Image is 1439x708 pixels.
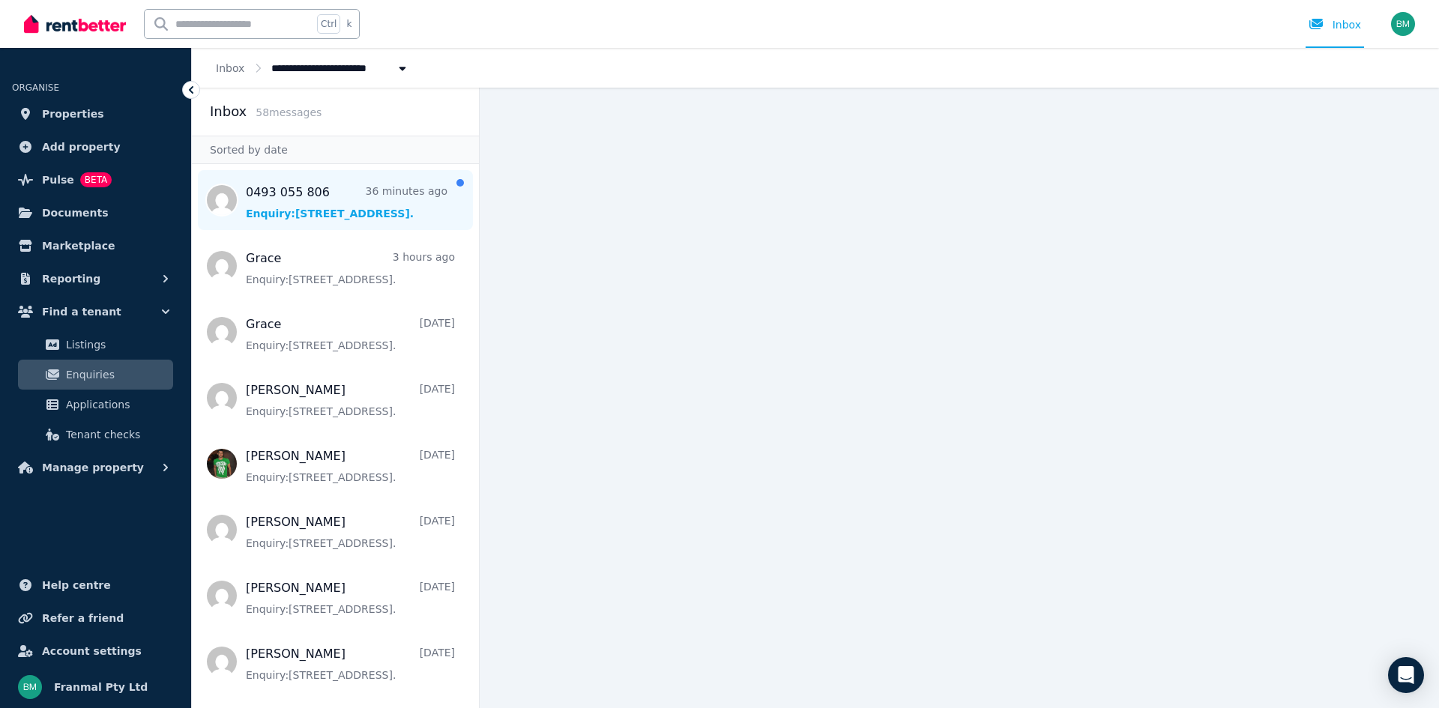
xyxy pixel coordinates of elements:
[1309,17,1361,32] div: Inbox
[66,366,167,384] span: Enquiries
[42,642,142,660] span: Account settings
[18,675,42,699] img: Franmal Pty Ltd
[42,459,144,476] span: Manage property
[317,14,340,34] span: Ctrl
[12,165,179,195] a: PulseBETA
[12,264,179,294] button: Reporting
[42,576,111,594] span: Help centre
[42,138,121,156] span: Add property
[12,99,179,129] a: Properties
[192,164,479,708] nav: Message list
[42,171,74,189] span: Pulse
[246,315,455,353] a: Grace[DATE]Enquiry:[STREET_ADDRESS].
[246,513,455,551] a: [PERSON_NAME][DATE]Enquiry:[STREET_ADDRESS].
[216,62,244,74] a: Inbox
[12,636,179,666] a: Account settings
[18,390,173,420] a: Applications
[12,570,179,600] a: Help centre
[12,297,179,327] button: Find a tenant
[42,270,100,288] span: Reporting
[246,184,447,221] a: 0493 055 80636 minutes agoEnquiry:[STREET_ADDRESS].
[24,13,126,35] img: RentBetter
[66,426,167,444] span: Tenant checks
[12,603,179,633] a: Refer a friend
[42,609,124,627] span: Refer a friend
[12,198,179,228] a: Documents
[42,105,104,123] span: Properties
[18,420,173,450] a: Tenant checks
[246,579,455,617] a: [PERSON_NAME][DATE]Enquiry:[STREET_ADDRESS].
[80,172,112,187] span: BETA
[12,453,179,482] button: Manage property
[246,249,455,287] a: Grace3 hours agoEnquiry:[STREET_ADDRESS].
[1391,12,1415,36] img: Franmal Pty Ltd
[12,132,179,162] a: Add property
[246,447,455,485] a: [PERSON_NAME][DATE]Enquiry:[STREET_ADDRESS].
[246,645,455,683] a: [PERSON_NAME][DATE]Enquiry:[STREET_ADDRESS].
[12,231,179,261] a: Marketplace
[66,336,167,354] span: Listings
[18,360,173,390] a: Enquiries
[246,381,455,419] a: [PERSON_NAME][DATE]Enquiry:[STREET_ADDRESS].
[42,303,121,321] span: Find a tenant
[54,678,148,696] span: Franmal Pty Ltd
[42,237,115,255] span: Marketplace
[18,330,173,360] a: Listings
[42,204,109,222] span: Documents
[12,82,59,93] span: ORGANISE
[256,106,322,118] span: 58 message s
[192,136,479,164] div: Sorted by date
[346,18,352,30] span: k
[192,48,434,88] nav: Breadcrumb
[210,101,247,122] h2: Inbox
[1388,657,1424,693] div: Open Intercom Messenger
[66,396,167,414] span: Applications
